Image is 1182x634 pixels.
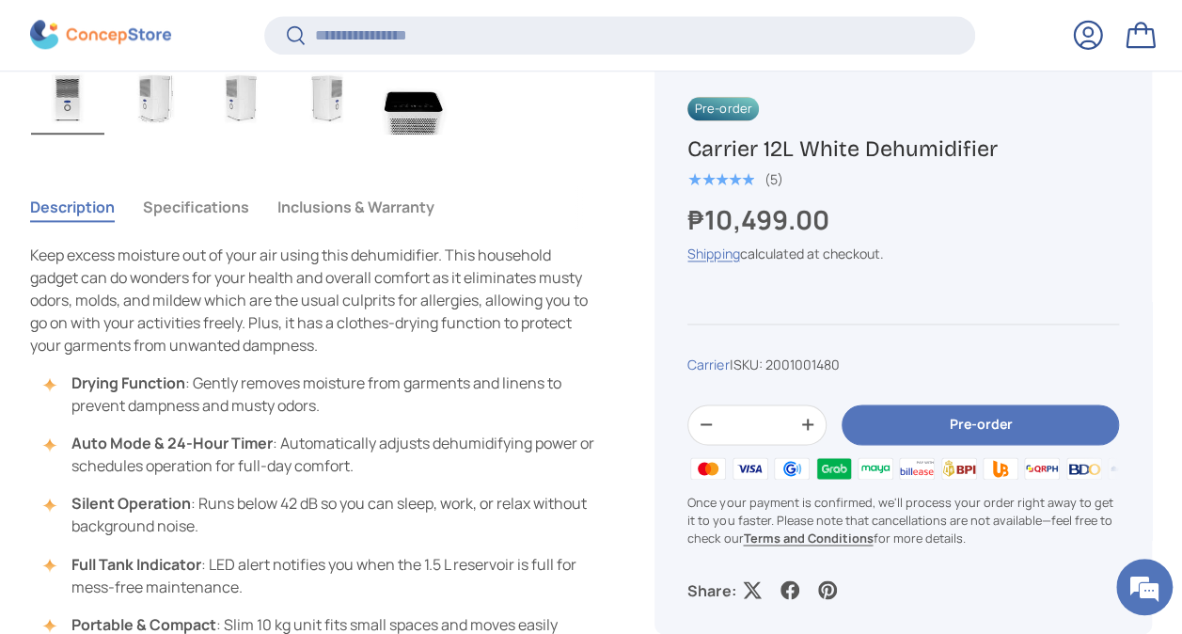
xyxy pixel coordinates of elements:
[1021,454,1063,483] img: qrph
[743,531,873,547] a: Terms and Conditions
[71,553,201,574] strong: Full Tank Indicator
[764,173,782,187] div: (5)
[938,454,980,483] img: bpi
[687,171,754,188] div: 5.0 out of 5.0 stars
[30,21,171,50] img: ConcepStore
[143,185,249,229] button: Specifications
[896,454,938,483] img: billease
[277,185,434,229] button: Inclusions & Warranty
[49,552,594,597] li: : LED alert notifies you when the 1.5 L reservoir is full for mess-free maintenance.
[49,492,594,537] li: : Runs below 42 dB so you can sleep, work, or relax without background noise.
[1064,454,1105,483] img: bdo
[30,244,594,357] p: Keep excess moisture out of your air using this dehumidifier. This household gadget can do wonder...
[71,613,216,634] strong: Portable & Compact
[31,59,104,135] img: carrier-dehumidifier-12-liter-full-view-concepstore
[812,454,854,483] img: grabpay
[855,454,896,483] img: maya
[377,59,450,135] img: carrier-dehumidifier-12-liter-top-with-buttons-view-concepstore
[733,356,762,373] span: SKU:
[687,356,729,373] a: Carrier
[71,372,185,393] strong: Drying Function
[687,494,1119,548] p: Once your payment is confirmed, we'll process your order right away to get it to you faster. Plea...
[30,185,115,229] button: Description
[842,404,1119,445] button: Pre-order
[49,372,594,417] li: : Gently removes moisture from garments and linens to prevent dampness and musty odors.
[687,454,729,483] img: master
[687,244,1119,263] div: calculated at checkout.
[730,454,771,483] img: visa
[291,59,364,135] img: carrier-dehumidifier-12-liter-right-side-view-concepstore
[980,454,1021,483] img: ubp
[764,356,839,373] span: 2001001480
[687,97,759,120] span: Pre-order
[729,356,839,373] span: |
[71,493,191,514] strong: Silent Operation
[1105,454,1146,483] img: metrobank
[687,201,833,237] strong: ₱10,499.00
[771,454,812,483] img: gcash
[118,59,191,135] img: carrier-dehumidifier-12-liter-left-side-with-dimensions-view-concepstore
[687,579,735,601] p: Share:
[204,59,277,135] img: carrier-dehumidifier-12-liter-left-side-view-concepstore
[687,135,1119,163] h1: Carrier 12L White Dehumidifier
[687,245,739,262] a: Shipping
[687,167,782,188] a: 5.0 out of 5.0 stars (5)
[687,170,754,189] span: ★★★★★
[49,432,594,477] li: : Automatically adjusts dehumidifying power or schedules operation for full-day comfort.
[71,433,273,453] strong: Auto Mode & 24-Hour Timer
